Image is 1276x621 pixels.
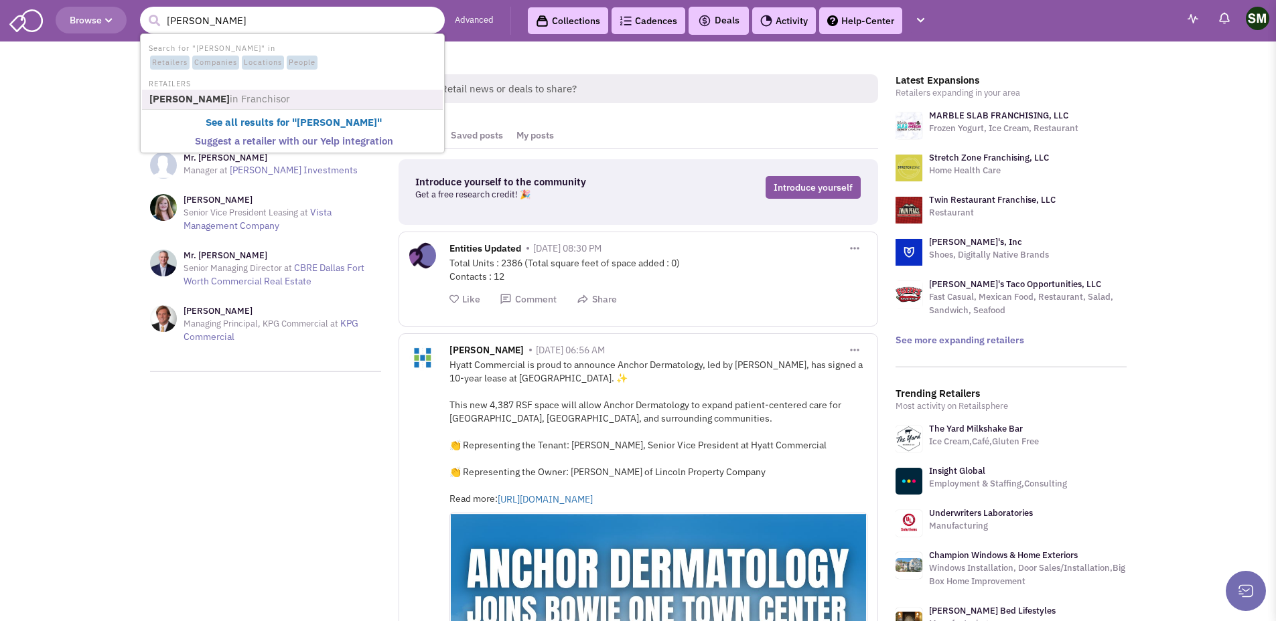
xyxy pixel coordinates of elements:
[500,293,557,306] button: Comment
[184,165,228,176] span: Manager at
[929,477,1067,491] p: Employment & Staffing,Consulting
[536,344,605,356] span: [DATE] 06:56 AM
[1246,7,1269,30] img: Safin Momin
[752,7,816,34] a: Activity
[449,358,867,506] div: Hyatt Commercial is proud to announce Anchor Dermatology, led by [PERSON_NAME], has signed a 10-y...
[929,194,1056,205] a: Twin Restaurant Franchise, LLC
[184,152,358,164] h3: Mr. [PERSON_NAME]
[698,14,739,26] span: Deals
[430,74,878,103] span: Retail news or deals to share?
[694,12,743,29] button: Deals
[498,493,685,506] a: [URL][DOMAIN_NAME]
[929,248,1049,262] p: Shoes, Digitally Native Brands
[192,56,239,70] span: Companies
[929,152,1049,163] a: Stretch Zone Franchising, LLC
[896,334,1024,346] a: See more expanding retailers
[929,278,1101,290] a: [PERSON_NAME]'s Taco Opportunities, LLC
[230,92,290,105] span: in Franchisor
[896,86,1127,100] p: Retailers expanding in your area
[184,305,381,317] h3: [PERSON_NAME]
[145,90,442,108] a: [PERSON_NAME]in Franchisor
[449,242,521,258] span: Entities Updated
[145,132,442,151] a: Suggest a retailer with our Yelp integration
[206,116,382,128] b: See all results for " "
[536,15,549,27] img: icon-collection-lavender-black.svg
[184,207,308,218] span: Senior Vice President Leasing at
[929,206,1056,219] p: Restaurant
[184,250,381,262] h3: Mr. [PERSON_NAME]
[230,164,358,176] a: [PERSON_NAME] Investments
[533,242,601,254] span: [DATE] 08:30 PM
[929,561,1127,588] p: Windows Installation, Door Sales/Installation,Big Box Home Improvement
[929,549,1078,561] a: Champion Windows & Home Exteriors
[929,164,1049,177] p: Home Health Care
[444,123,510,148] a: Saved posts
[449,256,867,283] div: Total Units : 2386 (Total square feet of space added : 0) Contacts : 12
[297,116,377,128] b: [PERSON_NAME]
[698,13,711,29] img: icon-deals.svg
[896,112,922,139] img: logo
[9,7,43,32] img: SmartAdmin
[760,15,772,27] img: Activity.png
[896,74,1127,86] h3: Latest Expansions
[195,135,393,147] b: Suggest a retailer with our Yelp integration
[929,465,985,476] a: Insight Global
[896,400,1127,413] p: Most activity on Retailsphere
[929,236,1022,248] a: [PERSON_NAME]'s, Inc
[929,423,1023,434] a: The Yard Milkshake Bar
[819,7,902,34] a: Help-Center
[149,92,230,105] b: [PERSON_NAME]
[620,16,632,25] img: Cadences_logo.png
[929,110,1068,121] a: MARBLE SLAB FRANCHISING, LLC
[612,7,685,34] a: Cadences
[827,15,838,26] img: help.png
[929,507,1033,519] a: Underwriters Laboratories
[929,605,1056,616] a: [PERSON_NAME] Bed Lifestyles
[184,206,332,232] a: Vista Management Company
[150,152,177,179] img: NoImageAvailable1.jpg
[896,197,922,224] img: logo
[896,239,922,266] img: logo
[70,14,113,26] span: Browse
[449,344,524,359] span: [PERSON_NAME]
[577,293,617,306] button: Share
[510,123,561,148] a: My posts
[184,317,358,343] a: KPG Commercial
[184,262,292,274] span: Senior Managing Director at
[449,293,480,306] button: Like
[896,387,1127,400] h3: Trending Retailers
[929,122,1078,135] p: Frozen Yogurt, Ice Cream, Restaurant
[455,14,494,27] a: Advanced
[929,290,1127,317] p: Fast Casual, Mexican Food, Restaurant, Salad, Sandwich, Seafood
[766,176,861,199] a: Introduce yourself
[242,56,284,70] span: Locations
[184,318,338,329] span: Managing Principal, KPG Commercial at
[528,7,608,34] a: Collections
[145,114,442,132] a: See all results for "[PERSON_NAME]"
[142,76,443,90] li: RETAILERS
[287,56,317,70] span: People
[896,281,922,308] img: logo
[415,188,668,201] p: Get a free research credit! 🎉
[184,194,381,206] h3: [PERSON_NAME]
[929,519,1033,533] p: Manufacturing
[415,176,668,188] h3: Introduce yourself to the community
[462,293,480,305] span: Like
[140,7,445,33] input: Search
[56,7,127,33] button: Browse
[929,435,1039,448] p: Ice Cream,Café,Gluten Free
[896,155,922,181] img: logo
[142,40,443,71] li: Search for "[PERSON_NAME]" in
[184,262,364,287] a: CBRE Dallas Fort Worth Commercial Real Estate
[150,56,190,70] span: Retailers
